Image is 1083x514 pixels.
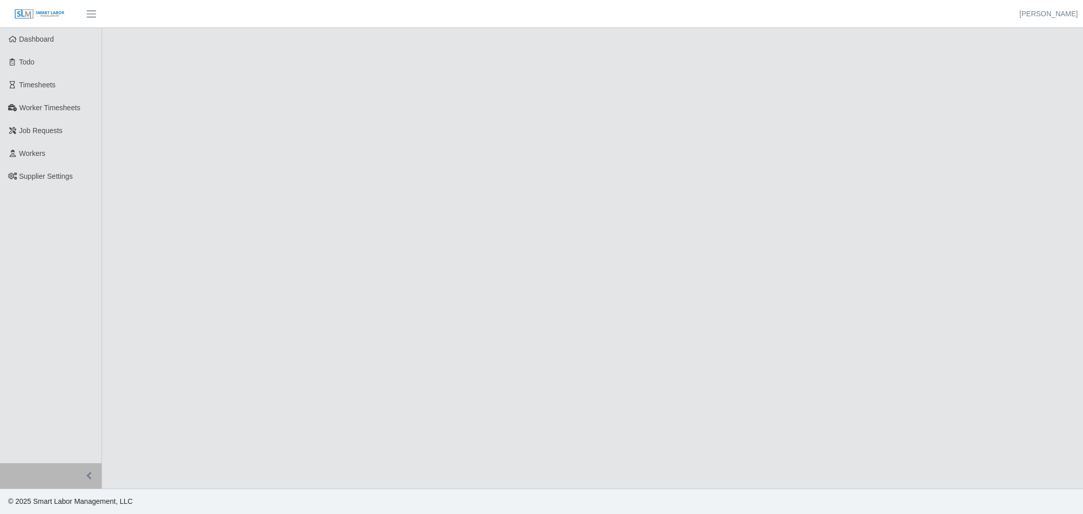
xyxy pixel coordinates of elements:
span: Workers [19,149,46,157]
span: Dashboard [19,35,54,43]
span: Todo [19,58,35,66]
span: © 2025 Smart Labor Management, LLC [8,497,133,505]
span: Supplier Settings [19,172,73,180]
span: Job Requests [19,126,63,135]
a: [PERSON_NAME] [1020,9,1078,19]
span: Timesheets [19,81,56,89]
img: SLM Logo [14,9,65,20]
span: Worker Timesheets [19,104,80,112]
